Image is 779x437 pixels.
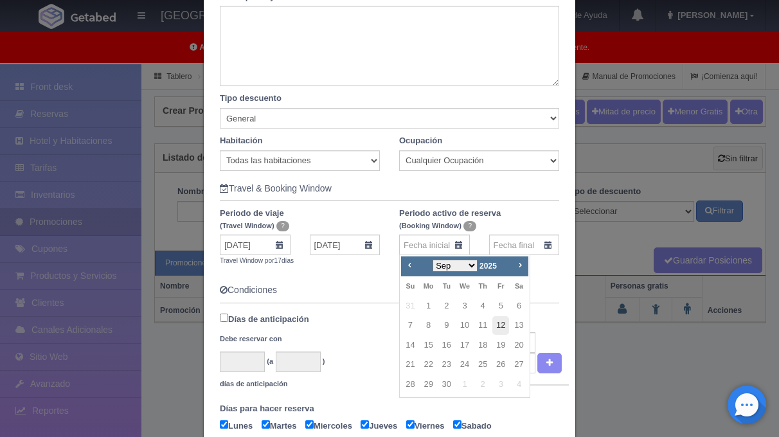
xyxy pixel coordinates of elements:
a: 1 [420,297,437,316]
a: 24 [456,355,473,374]
small: (Booking Window) [399,222,461,229]
a: 28 [402,375,418,394]
a: 29 [420,375,437,394]
label: Lunes [220,418,259,433]
a: 14 [402,336,418,355]
label: Periodo de viaje [210,208,389,231]
span: 17 [274,257,282,264]
label: Tipo descuento [210,93,569,105]
a: 7 [402,316,418,335]
input: Jueves [361,420,369,429]
span: 31 [402,297,418,316]
a: 5 [492,297,509,316]
label: Miercoles [305,418,359,433]
a: 8 [420,316,437,335]
input: Sabado [453,420,461,429]
span: 3 [492,375,509,394]
h5: Condiciones [220,285,559,295]
a: 27 [510,355,527,374]
span: Prev [404,260,415,270]
label: Días de anticipación [220,310,309,348]
span: Saturday [515,282,523,290]
a: Prev [402,258,416,272]
label: Habitación [220,135,262,147]
span: 1 [456,375,473,394]
a: 12 [492,316,509,335]
span: Friday [497,282,505,290]
a: 13 [510,316,527,335]
a: 25 [474,355,491,374]
a: 23 [438,355,455,374]
span: Monday [424,282,434,290]
label: Ocupación [399,135,442,147]
label: Sabado [453,418,498,433]
span: Sunday [406,282,415,290]
label: Martes [262,418,303,433]
input: Viernes [406,420,415,429]
span: 4 [510,375,527,394]
input: Días de anticipación Debe reservar con [220,314,228,322]
small: días de anticipación [220,380,288,388]
span: 2 [474,375,491,394]
input: Lunes [220,420,228,429]
input: Fecha final [489,235,560,255]
a: 10 [456,316,473,335]
small: (Travel Window) [220,222,274,229]
a: 9 [438,316,455,335]
span: Wednesday [460,282,470,290]
a: 21 [402,355,418,374]
small: Travel Window por días [220,257,294,264]
a: 15 [420,336,437,355]
h5: Travel & Booking Window [220,184,559,193]
a: 3 [456,297,473,316]
input: Fecha final [310,235,381,255]
a: 18 [474,336,491,355]
input: Martes [262,420,270,429]
small: (a [267,357,273,365]
span: Tuesday [443,282,451,290]
span: ? [276,221,289,231]
a: 11 [474,316,491,335]
span: 2025 [479,262,497,271]
a: 6 [510,297,527,316]
a: 19 [492,336,509,355]
span: Next [515,260,525,270]
span: ? [463,221,476,231]
label: Jueves [361,418,404,433]
a: 2 [438,297,455,316]
a: 16 [438,336,455,355]
a: 4 [474,297,491,316]
a: 30 [438,375,455,394]
input: Miercoles [305,420,314,429]
a: 26 [492,355,509,374]
label: Viernes [406,418,451,433]
a: 22 [420,355,437,374]
small: Debe reservar con [220,335,282,343]
label: Días para hacer reserva [210,403,569,415]
a: 17 [456,336,473,355]
a: Next [513,258,527,272]
label: Periodo activo de reserva [389,208,569,231]
input: Fecha inicial [399,235,470,255]
a: 20 [510,336,527,355]
input: Fecha inicial [220,235,291,255]
span: Thursday [479,282,487,290]
small: ) [323,357,325,365]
